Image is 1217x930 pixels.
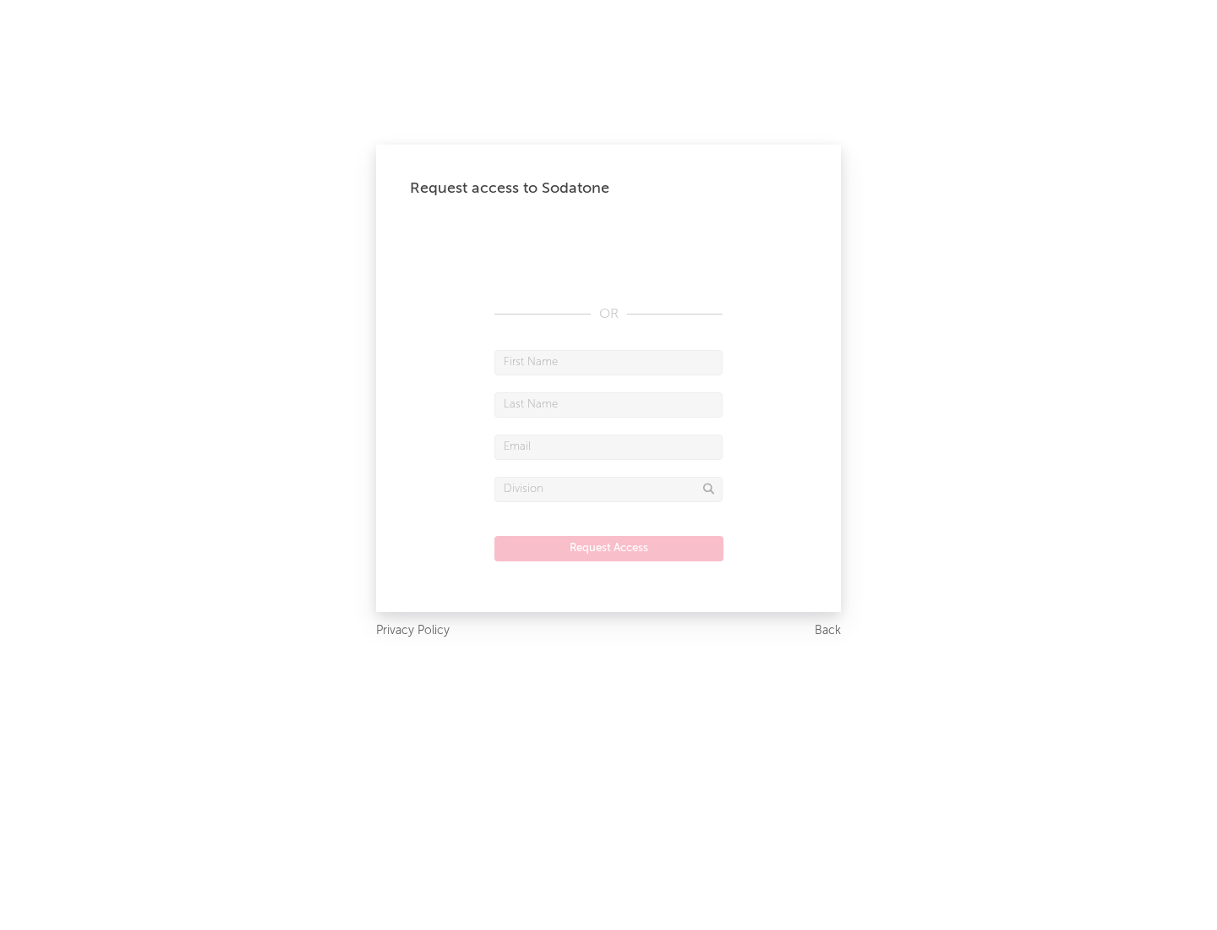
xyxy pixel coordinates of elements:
input: Division [494,477,723,502]
button: Request Access [494,536,723,561]
div: Request access to Sodatone [410,178,807,199]
input: First Name [494,350,723,375]
input: Last Name [494,392,723,418]
div: OR [494,304,723,325]
a: Back [815,621,841,642]
input: Email [494,435,723,460]
a: Privacy Policy [376,621,450,642]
